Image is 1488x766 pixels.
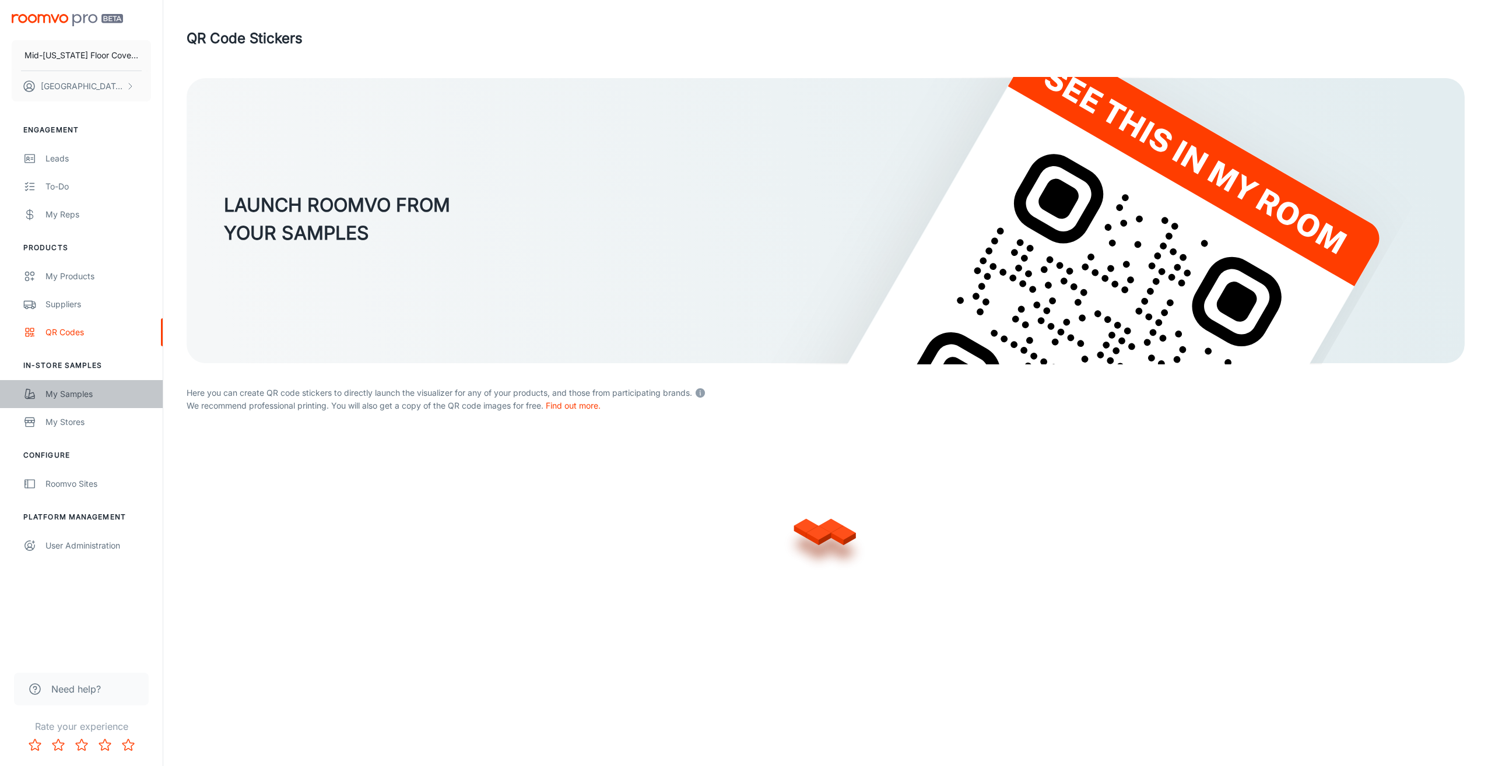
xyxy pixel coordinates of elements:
div: Leads [45,152,151,165]
div: My Products [45,270,151,283]
button: Mid-[US_STATE] Floor Coverings [12,40,151,71]
img: Roomvo PRO Beta [12,14,123,26]
div: Suppliers [45,298,151,311]
div: Roomvo Sites [45,477,151,490]
p: Mid-[US_STATE] Floor Coverings [24,49,138,62]
div: User Administration [45,539,151,552]
h3: LAUNCH ROOMVO FROM YOUR SAMPLES [224,191,450,247]
div: To-do [45,180,151,193]
div: My Samples [45,388,151,400]
h1: QR Code Stickers [187,28,303,49]
button: [GEOGRAPHIC_DATA] Pytlowany [12,71,151,101]
p: Here you can create QR code stickers to directly launch the visualizer for any of your products, ... [187,384,1465,399]
p: We recommend professional printing. You will also get a copy of the QR code images for free. [187,399,1465,412]
div: My Reps [45,208,151,221]
div: QR Codes [45,326,151,339]
a: Find out more. [546,400,601,410]
div: My Stores [45,416,151,428]
p: [GEOGRAPHIC_DATA] Pytlowany [41,80,123,93]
